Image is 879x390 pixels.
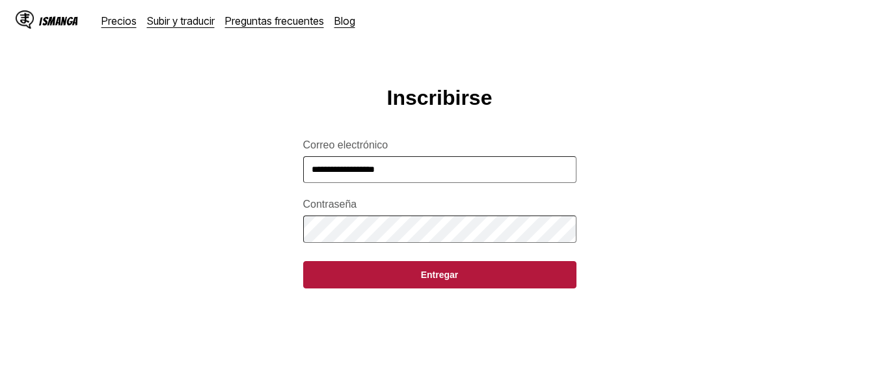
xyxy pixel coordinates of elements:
[16,10,34,29] img: Logotipo de IsManga
[101,14,137,27] a: Precios
[16,10,101,31] a: Logotipo de IsMangaIsManga
[303,139,388,150] font: Correo electrónico
[387,86,493,109] font: Inscribirse
[421,270,459,280] font: Entregar
[334,14,355,27] a: Blog
[147,14,215,27] a: Subir y traducir
[303,199,357,210] font: Contraseña
[39,15,78,27] font: IsManga
[303,261,576,288] button: Entregar
[225,14,324,27] a: Preguntas frecuentes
